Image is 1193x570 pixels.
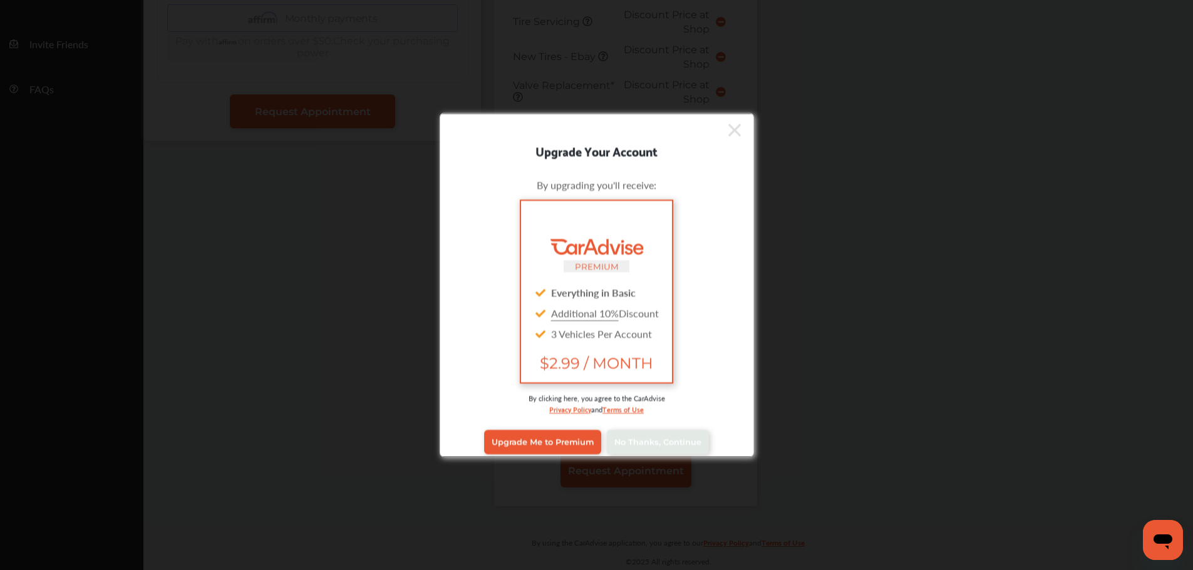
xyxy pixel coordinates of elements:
[459,392,735,427] div: By clicking here, you agree to the CarAdvise and
[607,430,709,454] a: No Thanks, Continue
[602,402,644,414] a: Terms of Use
[531,354,661,372] span: $2.99 / MONTH
[531,323,661,344] div: 3 Vehicles Per Account
[1143,520,1183,560] iframe: Button to launch messaging window
[551,305,659,320] span: Discount
[551,305,619,320] u: Additional 10%
[549,402,591,414] a: Privacy Policy
[492,437,594,447] span: Upgrade Me to Premium
[614,437,701,447] span: No Thanks, Continue
[575,261,619,271] small: PREMIUM
[551,285,636,299] strong: Everything in Basic
[484,430,601,454] a: Upgrade Me to Premium
[440,140,753,160] div: Upgrade Your Account
[459,177,735,191] div: By upgrading you'll receive:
